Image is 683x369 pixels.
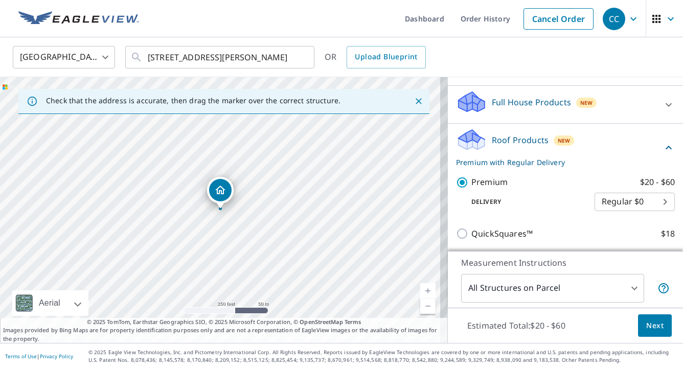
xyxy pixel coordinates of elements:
p: $20 - $60 [640,176,675,189]
p: Estimated Total: $20 - $60 [459,314,574,337]
p: © 2025 Eagle View Technologies, Inc. and Pictometry International Corp. All Rights Reserved. Repo... [88,349,678,364]
p: | [5,353,73,359]
div: Aerial [12,290,88,316]
a: Cancel Order [523,8,594,30]
div: Dropped pin, building 1, Residential property, 12179 MCMYN AVE PITT MEADOWS BC V3Y1C8 [207,177,234,209]
a: Upload Blueprint [347,46,425,68]
div: CC [603,8,625,30]
button: Next [638,314,672,337]
div: OR [325,46,426,68]
img: EV Logo [18,11,139,27]
input: Search by address or latitude-longitude [148,43,293,72]
p: Measurement Instructions [461,257,670,269]
div: Roof ProductsNewPremium with Regular Delivery [456,128,675,168]
span: Upload Blueprint [355,51,417,63]
p: QuickSquares™ [471,227,533,240]
a: Current Level 17, Zoom In [420,283,436,298]
p: Delivery [456,197,595,206]
p: Full House Products [492,96,571,108]
a: Terms [345,318,361,326]
p: Premium [471,176,508,189]
a: Current Level 17, Zoom Out [420,298,436,314]
div: [GEOGRAPHIC_DATA] [13,43,115,72]
span: © 2025 TomTom, Earthstar Geographics SIO, © 2025 Microsoft Corporation, © [87,318,361,327]
span: Your report will include each building or structure inside the parcel boundary. In some cases, du... [657,282,670,294]
p: Premium with Regular Delivery [456,157,663,168]
span: New [558,136,571,145]
a: Privacy Policy [40,353,73,360]
a: OpenStreetMap [300,318,343,326]
span: New [580,99,593,107]
div: All Structures on Parcel [461,274,644,303]
span: Next [646,319,664,332]
p: Roof Products [492,134,549,146]
div: Regular $0 [595,188,675,216]
a: Terms of Use [5,353,37,360]
div: Aerial [36,290,63,316]
p: $18 [661,227,675,240]
p: Check that the address is accurate, then drag the marker over the correct structure. [46,96,340,105]
div: Full House ProductsNew [456,90,675,119]
button: Close [412,95,425,108]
